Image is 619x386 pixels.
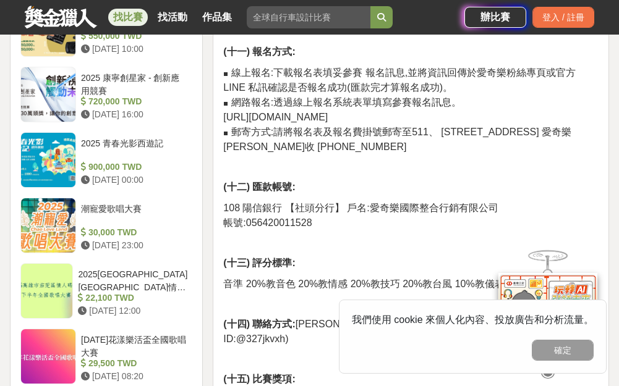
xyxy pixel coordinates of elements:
span: [URL][DOMAIN_NAME] [223,112,328,122]
div: 30,000 TWD [81,226,187,239]
div: [DATE] 10:00 [81,43,187,56]
span: 帳號:056420011528 [223,217,312,228]
div: [DATE] 12:00 [78,304,187,317]
div: [DATE] 08:20 [81,370,187,383]
strong: (十一) 報名方式: [223,46,295,57]
a: 2025[GEOGRAPHIC_DATA][GEOGRAPHIC_DATA]情人碼頭盃下半年全國歌唱大賽 22,100 TWD [DATE] 12:00 [20,263,192,319]
span: 音準 20%教音色 20%教情感 20%教技巧 20%教台風 10%教儀表 10% [223,279,527,289]
div: 2025[GEOGRAPHIC_DATA][GEOGRAPHIC_DATA]情人碼頭盃下半年全國歌唱大賽 [78,268,187,292]
span: 108 陽信銀行 【社頭分行】 戶名:愛奇樂國際整合行銷有限公司 [223,203,498,213]
div: 22,100 TWD [78,292,187,304]
span: ◼ 線上報名:下載報名表填妥參賽 報名訊息,並將資訊回傳於愛奇樂粉絲專頁或官方 LINE 私訊確認是否報名成功(匯款完才算報名成功)。 [223,67,576,93]
div: [DATE] 16:00 [81,108,187,121]
a: 作品集 [197,9,237,26]
strong: (十二) 匯款帳號: [223,182,295,192]
div: 720,000 TWD [81,95,187,108]
strong: (十四) 聯絡方式: [223,319,295,329]
a: [DATE]花漾樂活盃全國歌唱大賽 29,500 TWD [DATE] 08:20 [20,329,192,384]
div: [DATE] 00:00 [81,174,187,187]
strong: (十三) 評分標準: [223,258,295,268]
div: 潮寵愛歌唱大賽 [81,203,187,226]
div: 2025 青春光影西遊記 [81,137,187,161]
div: [DATE]花漾樂活盃全國歌唱大賽 [81,334,187,357]
a: 潮寵愛歌唱大賽 30,000 TWD [DATE] 23:00 [20,198,192,253]
button: 確定 [532,340,594,361]
div: [DATE] 23:00 [81,239,187,252]
div: 2025 康寧創星家 - 創新應用競賽 [81,72,187,95]
div: 900,000 TWD [81,161,187,174]
a: 2025 康寧創星家 - 創新應用競賽 720,000 TWD [DATE] 16:00 [20,67,192,122]
a: 找活動 [153,9,192,26]
input: 全球自行車設計比賽 [247,6,370,28]
span: 我們使用 cookie 來個人化內容、投放廣告和分析流量。 [352,314,594,325]
a: 2025 青春光影西遊記 900,000 TWD [DATE] 00:00 [20,132,192,188]
a: 找比賽 [108,9,148,26]
div: 550,000 TWD [81,30,187,43]
span: ◼ 網路報名:透過線上報名系統表單填寫參賽報名訊息。 [223,97,461,107]
img: d2146d9a-e6f6-4337-9592-8cefde37ba6b.png [498,264,597,346]
span: ◼ 郵寄方式:請將報名表及報名費掛號郵寄至511、 [STREET_ADDRESS] 愛奇樂 [PERSON_NAME]收 [PHONE_NUMBER] [223,127,571,152]
strong: (十五) 比賽獎項: [223,374,295,384]
a: 辦比賽 [464,7,526,28]
div: 29,500 TWD [81,357,187,370]
div: 登入 / 註冊 [532,7,594,28]
span: [PERSON_NAME] 愛奇樂臉書粉專私訊 或加官方 LINE 洽詢 (LINE、ID:@327jkvxh) [223,319,596,344]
